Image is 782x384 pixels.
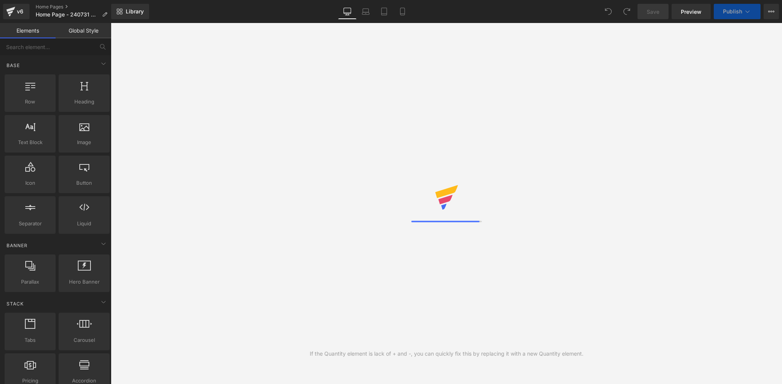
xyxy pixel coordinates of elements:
[56,23,111,38] a: Global Style
[126,8,144,15] span: Library
[356,4,375,19] a: Laptop
[61,220,107,228] span: Liquid
[61,179,107,187] span: Button
[6,62,21,69] span: Base
[681,8,701,16] span: Preview
[393,4,412,19] a: Mobile
[36,4,113,10] a: Home Pages
[7,278,53,286] span: Parallax
[338,4,356,19] a: Desktop
[36,11,99,18] span: Home Page - 240731 CSC
[619,4,634,19] button: Redo
[7,138,53,146] span: Text Block
[15,7,25,16] div: v6
[601,4,616,19] button: Undo
[6,242,28,249] span: Banner
[6,300,25,307] span: Stack
[375,4,393,19] a: Tablet
[764,4,779,19] button: More
[672,4,711,19] a: Preview
[61,336,107,344] span: Carousel
[61,98,107,106] span: Heading
[714,4,761,19] button: Publish
[310,350,583,358] div: If the Quantity element is lack of + and -, you can quickly fix this by replacing it with a new Q...
[61,278,107,286] span: Hero Banner
[723,8,742,15] span: Publish
[7,179,53,187] span: Icon
[7,220,53,228] span: Separator
[61,138,107,146] span: Image
[7,98,53,106] span: Row
[3,4,30,19] a: v6
[7,336,53,344] span: Tabs
[111,4,149,19] a: New Library
[647,8,659,16] span: Save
